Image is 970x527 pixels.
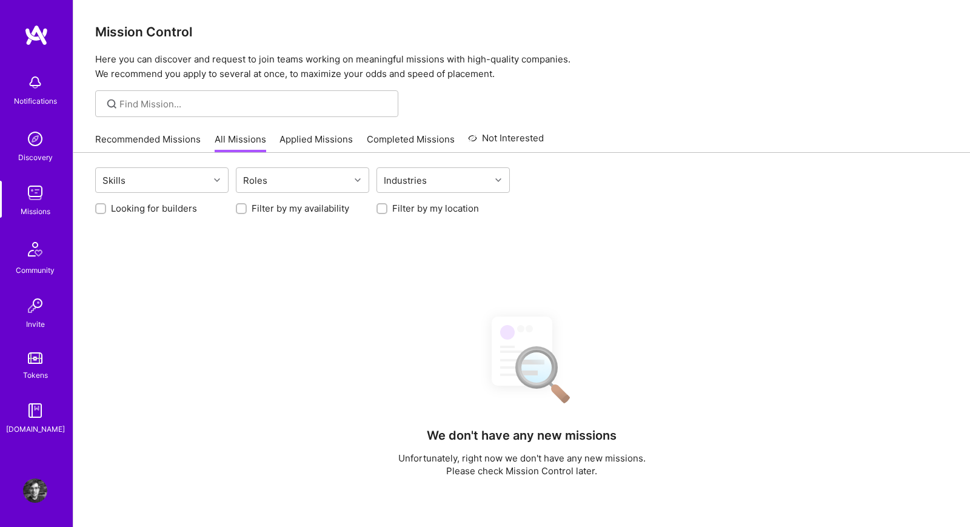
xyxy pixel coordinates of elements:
a: User Avatar [20,478,50,503]
img: guide book [23,398,47,423]
div: [DOMAIN_NAME] [6,423,65,435]
div: Notifications [14,95,57,107]
h3: Mission Control [95,24,948,39]
div: Industries [381,172,430,189]
i: icon SearchGrey [105,97,119,111]
div: Community [16,264,55,277]
p: Please check Mission Control later. [398,465,646,477]
p: Unfortunately, right now we don't have any new missions. [398,452,646,465]
img: bell [23,70,47,95]
div: Invite [26,318,45,331]
i: icon Chevron [214,177,220,183]
div: Tokens [23,369,48,381]
img: Community [21,235,50,264]
div: Skills [99,172,129,189]
img: logo [24,24,48,46]
div: Missions [21,205,50,218]
a: All Missions [215,133,266,153]
i: icon Chevron [355,177,361,183]
img: teamwork [23,181,47,205]
label: Filter by my availability [252,202,349,215]
div: Discovery [18,151,53,164]
label: Looking for builders [111,202,197,215]
img: Invite [23,294,47,318]
a: Not Interested [468,131,544,153]
img: User Avatar [23,478,47,503]
div: Roles [240,172,270,189]
i: icon Chevron [495,177,501,183]
img: discovery [23,127,47,151]
p: Here you can discover and request to join teams working on meaningful missions with high-quality ... [95,52,948,81]
a: Completed Missions [367,133,455,153]
img: tokens [28,352,42,364]
input: Find Mission... [119,98,389,110]
a: Applied Missions [279,133,353,153]
img: No Results [470,306,574,412]
h4: We don't have any new missions [427,428,617,443]
a: Recommended Missions [95,133,201,153]
label: Filter by my location [392,202,479,215]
